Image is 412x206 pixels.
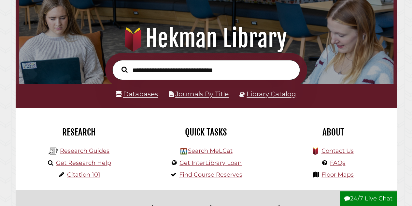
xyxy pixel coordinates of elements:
[247,90,296,98] a: Library Catalog
[116,90,158,98] a: Databases
[321,171,354,178] a: Floor Maps
[179,159,242,166] a: Get InterLibrary Loan
[121,66,128,73] i: Search
[148,127,265,138] h2: Quick Tasks
[180,148,187,154] img: Hekman Library Logo
[56,159,111,166] a: Get Research Help
[275,127,392,138] h2: About
[49,146,58,156] img: Hekman Library Logo
[67,171,100,178] a: Citation 101
[330,159,345,166] a: FAQs
[118,65,131,74] button: Search
[321,147,353,154] a: Contact Us
[60,147,109,154] a: Research Guides
[179,171,242,178] a: Find Course Reserves
[188,147,232,154] a: Search MeLCat
[25,24,387,53] h1: Hekman Library
[21,127,138,138] h2: Research
[175,90,229,98] a: Journals By Title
